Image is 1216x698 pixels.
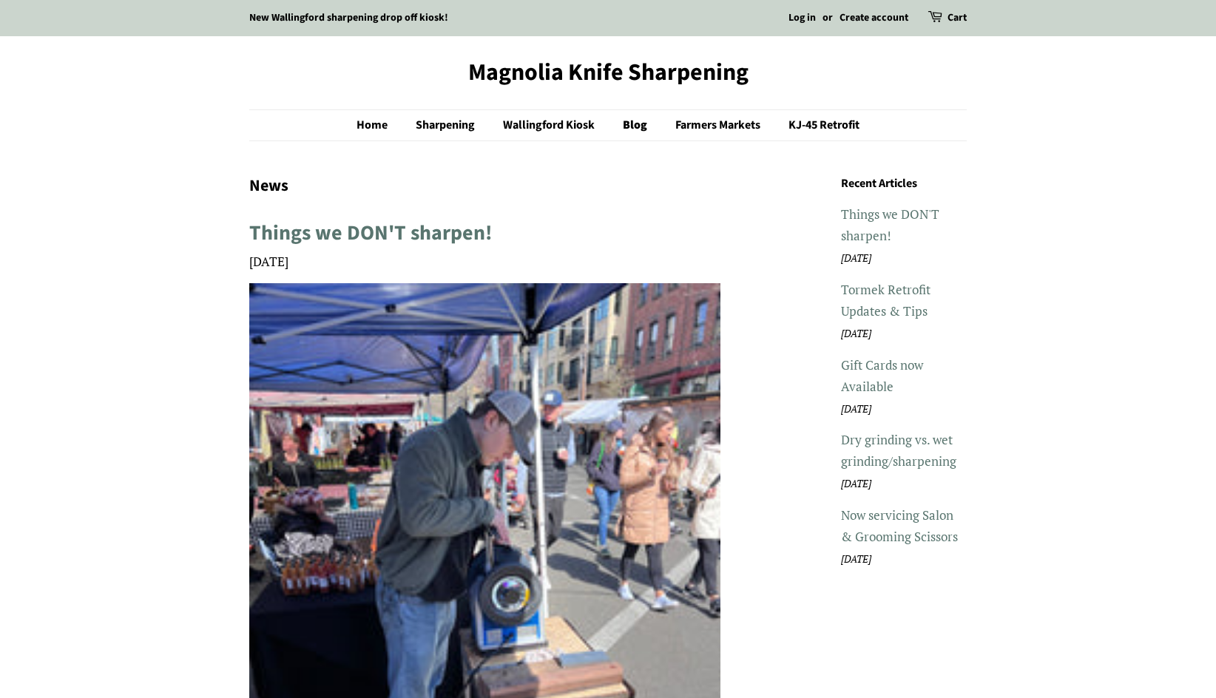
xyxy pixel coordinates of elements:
[492,110,609,140] a: Wallingford Kiosk
[841,552,871,566] em: [DATE]
[249,174,720,197] h1: News
[841,506,958,545] a: Now servicing Salon & Grooming Scissors
[249,218,493,248] a: Things we DON'T sharpen!
[405,110,490,140] a: Sharpening
[841,402,871,416] em: [DATE]
[841,356,923,395] a: Gift Cards now Available
[841,477,871,490] em: [DATE]
[841,281,930,319] a: Tormek Retrofit Updates & Tips
[841,174,967,194] h3: Recent Articles
[664,110,775,140] a: Farmers Markets
[948,10,967,27] a: Cart
[612,110,662,140] a: Blog
[249,58,967,87] a: Magnolia Knife Sharpening
[841,431,956,470] a: Dry grinding vs. wet grinding/sharpening
[841,206,939,244] a: Things we DON'T sharpen!
[777,110,859,140] a: KJ-45 Retrofit
[249,253,288,270] time: [DATE]
[841,251,871,265] em: [DATE]
[249,10,448,25] a: New Wallingford sharpening drop off kiosk!
[823,10,833,27] li: or
[788,10,816,25] a: Log in
[841,327,871,340] em: [DATE]
[840,10,908,25] a: Create account
[357,110,402,140] a: Home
